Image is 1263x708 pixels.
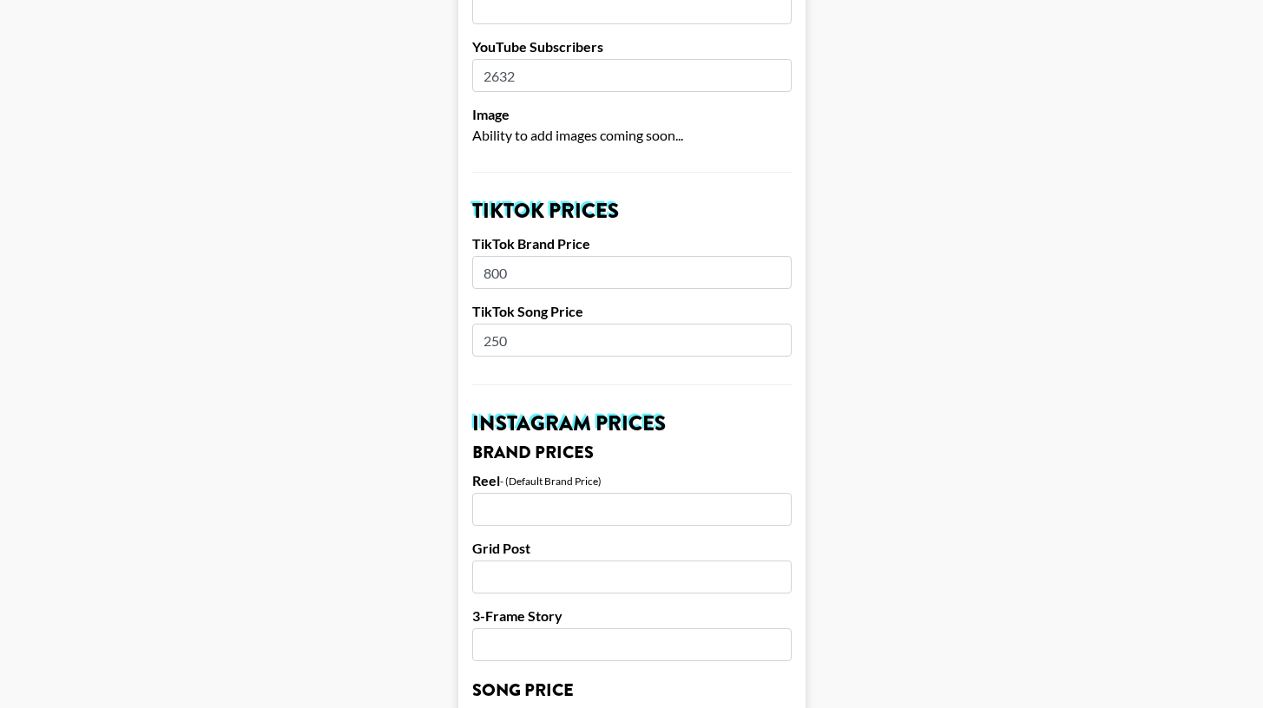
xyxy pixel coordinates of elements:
[472,682,792,699] h3: Song Price
[472,303,792,320] label: TikTok Song Price
[472,472,500,489] label: Reel
[472,200,792,221] h2: TikTok Prices
[500,475,602,488] div: - (Default Brand Price)
[472,444,792,462] h3: Brand Prices
[472,38,792,56] label: YouTube Subscribers
[472,235,792,252] label: TikTok Brand Price
[472,607,792,625] label: 3-Frame Story
[472,413,792,434] h2: Instagram Prices
[472,540,792,557] label: Grid Post
[472,127,683,143] span: Ability to add images coming soon...
[472,106,792,123] label: Image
